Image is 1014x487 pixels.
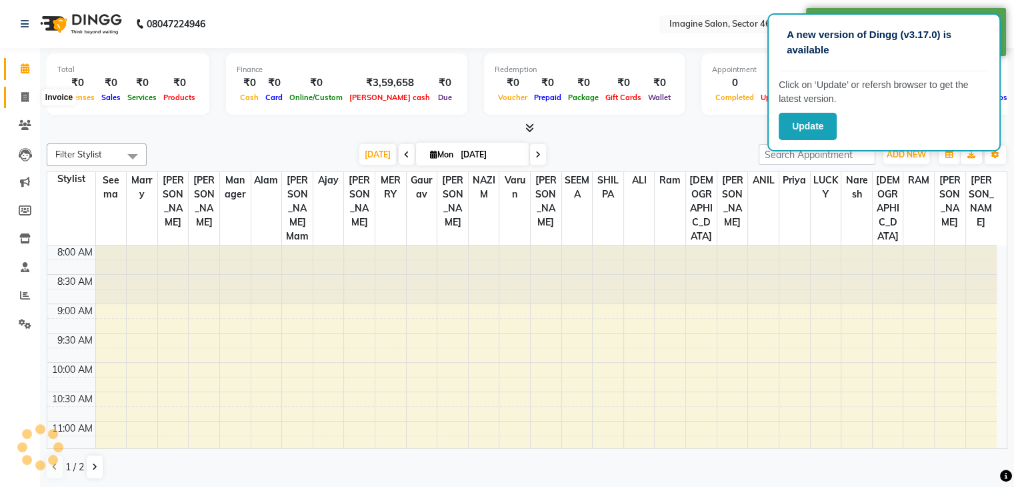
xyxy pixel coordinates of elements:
[49,392,95,406] div: 10:30 AM
[593,172,623,203] span: SHILPA
[887,149,926,159] span: ADD NEW
[565,75,602,91] div: ₹0
[237,64,457,75] div: Finance
[565,93,602,102] span: Package
[787,27,981,57] p: A new version of Dingg (v3.17.0) is available
[98,75,124,91] div: ₹0
[55,149,102,159] span: Filter Stylist
[262,93,286,102] span: Card
[958,434,1001,474] iframe: chat widget
[55,275,95,289] div: 8:30 AM
[124,93,160,102] span: Services
[127,172,157,203] span: Marry
[757,75,801,91] div: 0
[935,172,965,231] span: [PERSON_NAME]
[158,172,189,231] span: [PERSON_NAME]
[712,93,757,102] span: Completed
[435,93,455,102] span: Due
[655,172,685,189] span: Ram
[189,172,219,231] span: [PERSON_NAME]
[47,172,95,186] div: Stylist
[841,172,872,203] span: Naresh
[779,113,837,140] button: Update
[124,75,160,91] div: ₹0
[759,144,875,165] input: Search Appointment
[237,93,262,102] span: Cash
[779,172,810,189] span: Priya
[262,75,286,91] div: ₹0
[883,145,929,164] button: ADD NEW
[313,172,344,189] span: Ajay
[237,75,262,91] div: ₹0
[57,75,98,91] div: ₹0
[495,64,674,75] div: Redemption
[42,89,76,105] div: Invoice
[55,334,95,348] div: 9:30 AM
[375,172,406,203] span: MERRY
[55,304,95,318] div: 9:00 AM
[624,172,655,189] span: ALI
[49,363,95,377] div: 10:00 AM
[757,93,801,102] span: Upcoming
[748,172,779,189] span: ANIL
[903,172,934,189] span: RAM
[686,172,717,245] span: [DEMOGRAPHIC_DATA]
[437,172,468,231] span: [PERSON_NAME]
[359,144,396,165] span: [DATE]
[966,172,997,231] span: [PERSON_NAME]
[282,172,313,245] span: [PERSON_NAME] mam
[286,93,346,102] span: Online/Custom
[602,93,645,102] span: Gift Cards
[55,246,95,260] div: 8:00 AM
[220,172,251,203] span: manager
[873,172,903,245] span: [DEMOGRAPHIC_DATA]
[57,64,199,75] div: Total
[531,75,565,91] div: ₹0
[147,5,205,43] b: 08047224946
[427,149,457,159] span: Mon
[346,75,433,91] div: ₹3,59,658
[495,75,531,91] div: ₹0
[531,93,565,102] span: Prepaid
[645,93,674,102] span: Wallet
[499,172,530,203] span: Varun
[433,75,457,91] div: ₹0
[457,145,523,165] input: 2025-09-01
[712,75,757,91] div: 0
[712,64,877,75] div: Appointment
[531,172,561,231] span: [PERSON_NAME]
[645,75,674,91] div: ₹0
[562,172,593,203] span: SEEMA
[469,172,499,203] span: NAZIM
[160,75,199,91] div: ₹0
[49,422,95,436] div: 11:00 AM
[407,172,437,203] span: Gaurav
[344,172,375,231] span: [PERSON_NAME]
[602,75,645,91] div: ₹0
[286,75,346,91] div: ₹0
[811,172,841,203] span: LUCKY
[779,78,989,106] p: Click on ‘Update’ or refersh browser to get the latest version.
[495,93,531,102] span: Voucher
[34,5,125,43] img: logo
[346,93,433,102] span: [PERSON_NAME] cash
[160,93,199,102] span: Products
[717,172,748,231] span: [PERSON_NAME]
[65,460,84,474] span: 1 / 2
[98,93,124,102] span: Sales
[96,172,127,203] span: Seema
[251,172,282,189] span: Alam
